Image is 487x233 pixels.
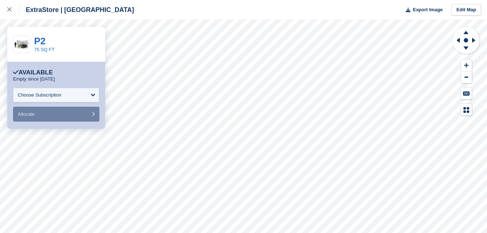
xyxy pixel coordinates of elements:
[461,71,472,83] button: Zoom Out
[13,38,30,51] img: 75.jpg
[13,69,53,76] div: Available
[18,111,34,117] span: Allocate
[451,4,481,16] a: Edit Map
[18,91,61,99] div: Choose Subscription
[413,6,442,13] span: Export Image
[461,104,472,116] button: Map Legend
[461,87,472,99] button: Keyboard Shortcuts
[34,47,54,52] a: 75 SQ FT
[19,5,134,14] div: ExtraStore | [GEOGRAPHIC_DATA]
[34,36,46,46] a: P2
[13,76,55,82] p: Empty since [DATE]
[401,4,443,16] button: Export Image
[13,107,99,122] button: Allocate
[461,60,472,71] button: Zoom In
